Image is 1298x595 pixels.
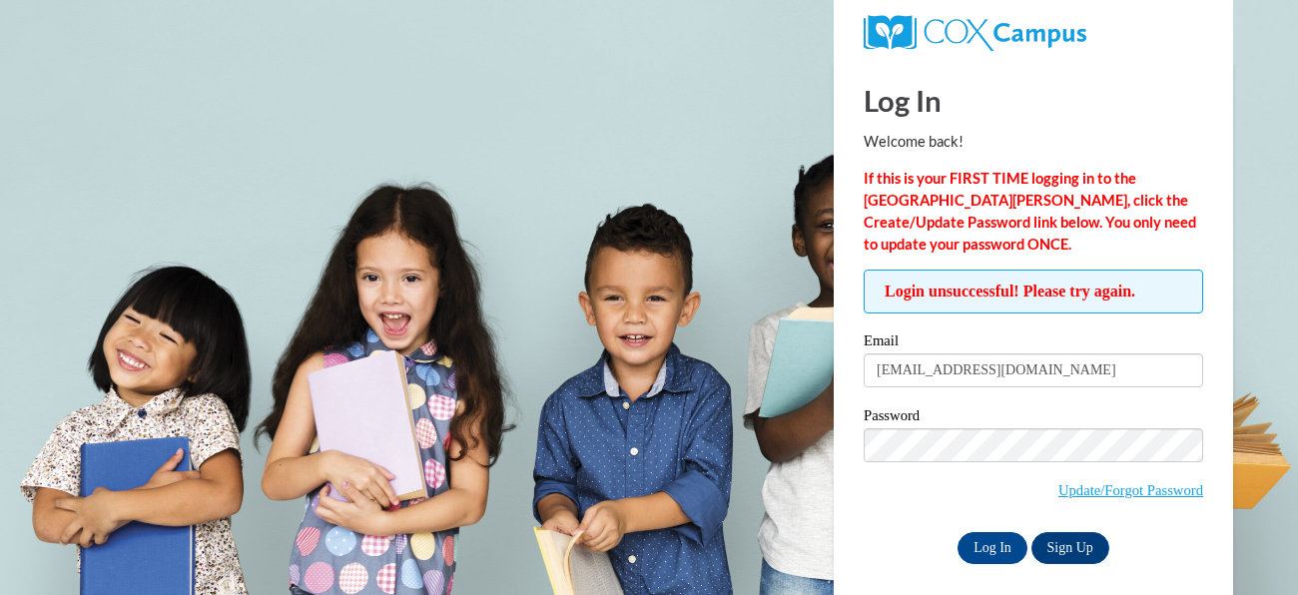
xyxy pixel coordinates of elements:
[958,532,1027,564] input: Log In
[864,15,1086,51] img: COX Campus
[1058,482,1203,498] a: Update/Forgot Password
[864,23,1086,40] a: COX Campus
[864,170,1196,253] strong: If this is your FIRST TIME logging in to the [GEOGRAPHIC_DATA][PERSON_NAME], click the Create/Upd...
[864,333,1203,353] label: Email
[864,80,1203,121] h1: Log In
[864,408,1203,428] label: Password
[1031,532,1109,564] a: Sign Up
[864,131,1203,153] p: Welcome back!
[864,270,1203,313] span: Login unsuccessful! Please try again.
